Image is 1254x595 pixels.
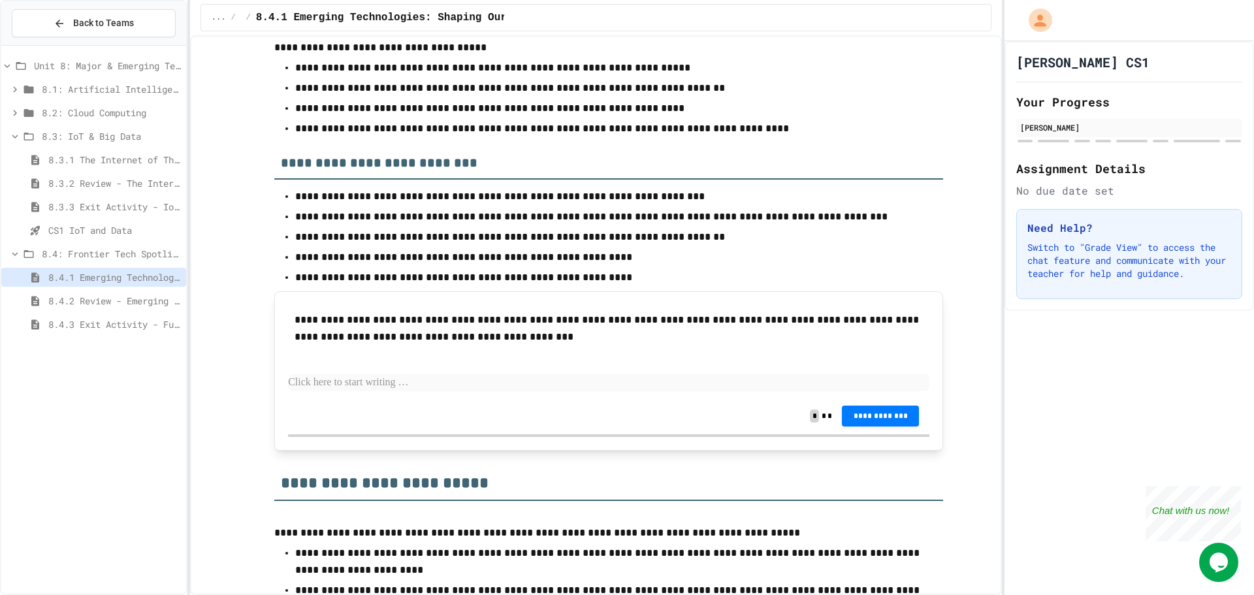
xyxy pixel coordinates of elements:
span: 8.4.1 Emerging Technologies: Shaping Our Digital Future [48,270,181,284]
h1: [PERSON_NAME] CS1 [1016,53,1149,71]
span: 8.4: Frontier Tech Spotlight [42,247,181,261]
h2: Assignment Details [1016,159,1242,178]
span: CS1 IoT and Data [48,223,181,237]
span: / [246,12,251,23]
h2: Your Progress [1016,93,1242,111]
div: My Account [1015,5,1055,35]
p: Switch to "Grade View" to access the chat feature and communicate with your teacher for help and ... [1027,241,1231,280]
span: 8.3.3 Exit Activity - IoT Data Detective Challenge [48,200,181,214]
span: Back to Teams [73,16,134,30]
span: 8.4.1 Emerging Technologies: Shaping Our Digital Future [256,10,601,25]
span: / [231,12,235,23]
span: 8.2: Cloud Computing [42,106,181,120]
iframe: chat widget [1146,486,1241,541]
span: 8.3: IoT & Big Data [42,129,181,143]
iframe: chat widget [1199,543,1241,582]
span: 8.4.2 Review - Emerging Technologies: Shaping Our Digital Future [48,294,181,308]
span: Unit 8: Major & Emerging Technologies [34,59,181,72]
span: 8.3.1 The Internet of Things and Big Data: Our Connected Digital World [48,153,181,167]
span: 8.1: Artificial Intelligence Basics [42,82,181,96]
span: 8.3.2 Review - The Internet of Things and Big Data [48,176,181,190]
span: 8.4.3 Exit Activity - Future Tech Challenge [48,317,181,331]
span: ... [212,12,226,23]
div: No due date set [1016,183,1242,199]
button: Back to Teams [12,9,176,37]
h3: Need Help? [1027,220,1231,236]
div: [PERSON_NAME] [1020,121,1238,133]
